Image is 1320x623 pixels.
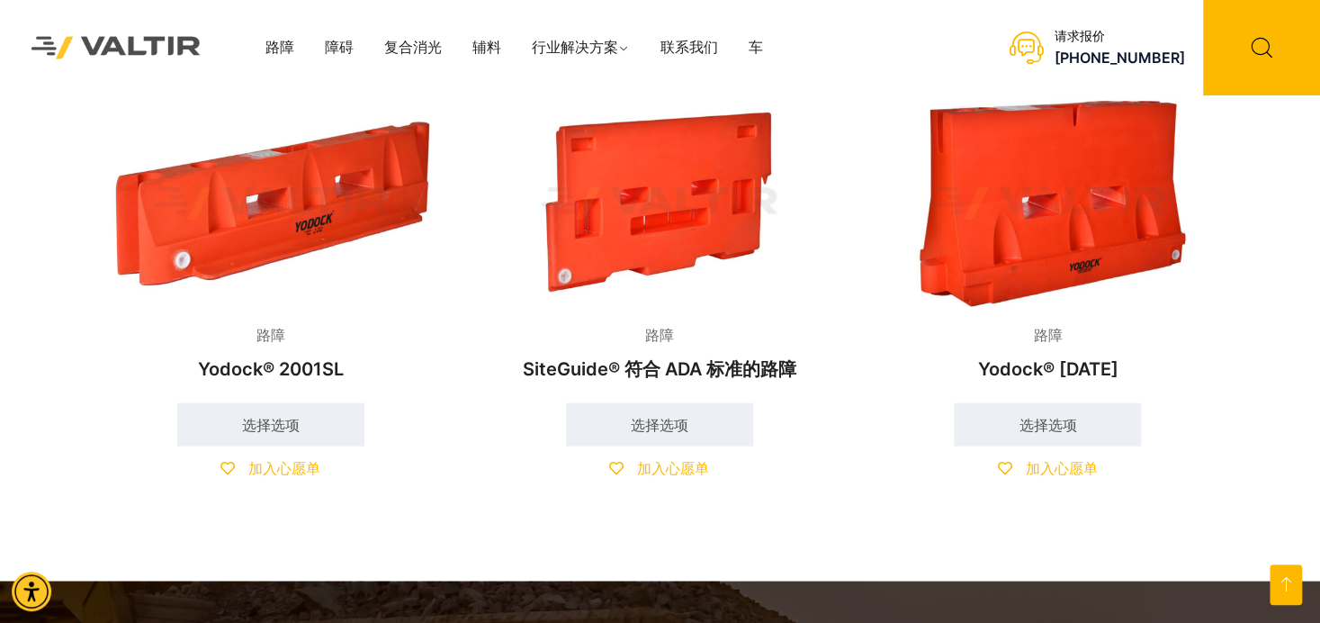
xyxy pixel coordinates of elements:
h2: Yodock® [DATE] [875,349,1220,389]
span: 加入心愿单 [248,459,320,477]
h2: Yodock® 2001SL [98,349,444,389]
a: 加入心愿单 [609,459,709,477]
span: 加入心愿单 [637,459,709,477]
a: 联系我们 [645,34,733,61]
a: 打开此选项 [1270,564,1302,605]
span: 路障 [1019,322,1075,349]
a: 选择“Yodock® 2001”的选项 [954,403,1141,447]
a: 加入心愿单 [998,459,1098,477]
img: Valtir Rentals [13,19,219,77]
a: 路障SiteGuide® 符合 ADA 标准的路障 [486,100,831,389]
span: 加入心愿单 [1026,459,1098,477]
a: 路障Yodock® 2001SL [98,100,444,389]
a: 路障 [250,34,310,61]
a: 路障Yodock® [DATE] [875,100,1220,389]
a: 行业解决方案 [516,34,646,61]
a: 选择“SiteGuide® ADA 兼容路障”选项 [566,403,753,447]
div: 辅助功能菜单 [12,572,51,611]
a: 致电 （888） 496-3625 [1055,49,1185,67]
img: 路障 [98,100,444,308]
a: 辅料 [457,34,516,61]
a: 车 [733,34,778,61]
img: 路障 [875,100,1220,308]
div: 请求报价 [1055,29,1185,44]
span: 路障 [243,322,299,349]
h2: SiteGuide® 符合 ADA 标准的路障 [486,349,831,389]
a: 选择“Yodock® 2001SL”选项 [177,403,364,447]
a: 复合消光 [369,34,457,61]
span: 路障 [632,322,687,349]
a: 加入心愿单 [220,459,320,477]
a: 障碍 [310,34,369,61]
img: 路障 [486,100,831,308]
